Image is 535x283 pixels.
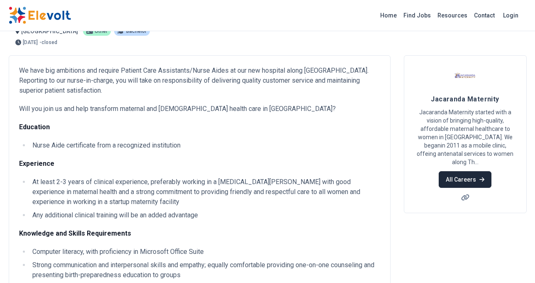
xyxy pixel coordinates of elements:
[493,243,535,283] iframe: Chat Widget
[30,247,380,257] li: Computer literacy, with proficiency in Microsoft Office Suite
[30,140,380,150] li: Nurse Aide certificate from a recognized institution
[431,95,499,103] span: Jacaranda Maternity
[434,9,471,22] a: Resources
[400,9,434,22] a: Find Jobs
[439,171,491,188] a: All Careers
[30,260,380,280] li: Strong communication and interpersonal skills and empathy; equally comfortable providing one-on-o...
[19,123,50,131] strong: Education
[19,229,131,237] strong: Knowledge and Skills Requirements
[21,28,78,34] span: [GEOGRAPHIC_DATA]
[498,7,523,24] a: Login
[19,160,54,167] strong: Experience
[455,66,476,86] img: Jacaranda Maternity
[377,9,400,22] a: Home
[39,40,57,45] p: - closed
[30,210,380,220] li: Any additional clinical training will be an added advantage
[19,104,380,114] p: Will you join us and help transform maternal and [DEMOGRAPHIC_DATA] health care in [GEOGRAPHIC_DA...
[95,29,107,34] span: Other
[30,177,380,207] li: At least 2-3 years of clinical experience, preferably working in a [MEDICAL_DATA][PERSON_NAME] wi...
[126,29,147,34] span: Bachelor
[9,7,71,24] img: Elevolt
[19,66,380,96] p: We have big ambitions and require Patient Care Assistants/Nurse Aides at our new hospital along [...
[414,108,516,166] p: Jacaranda Maternity started with a vision of bringing high-quality, affordable maternal healthcar...
[23,40,38,45] span: [DATE]
[471,9,498,22] a: Contact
